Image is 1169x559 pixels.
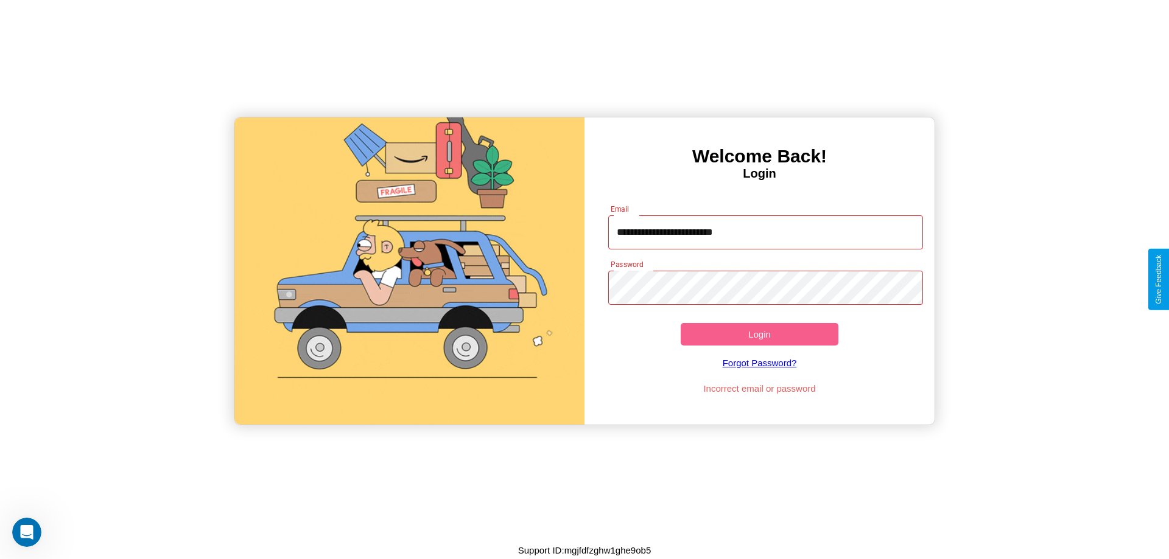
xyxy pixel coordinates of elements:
a: Forgot Password? [602,345,918,380]
div: Give Feedback [1154,255,1163,304]
h3: Welcome Back! [584,146,935,167]
button: Login [681,323,838,345]
h4: Login [584,167,935,181]
iframe: Intercom live chat [12,518,41,547]
img: gif [234,117,584,425]
label: Email [611,204,630,214]
label: Password [611,259,643,269]
p: Support ID: mgjfdfzghw1ghe9ob5 [518,542,651,558]
p: Incorrect email or password [602,380,918,397]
